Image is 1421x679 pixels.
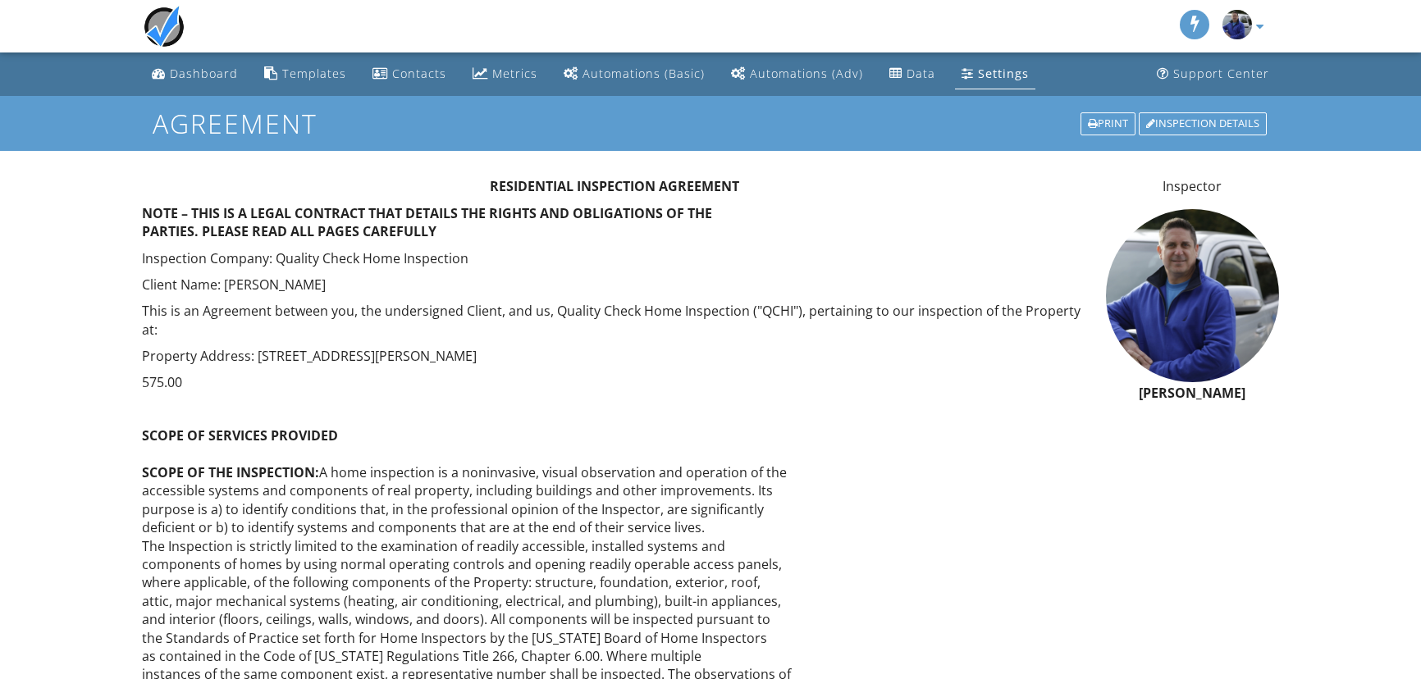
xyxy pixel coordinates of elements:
div: Data [907,66,935,81]
div: Automations (Basic) [583,66,705,81]
div: Automations (Adv) [750,66,863,81]
h6: [PERSON_NAME] [1106,386,1279,401]
div: Inspection Details [1139,112,1267,135]
img: Quality Check Home Inspection [142,4,186,48]
p: Property Address: [STREET_ADDRESS][PERSON_NAME] [142,347,1086,365]
img: _mg_7762.jpg [1222,10,1252,39]
h1: Agreement [153,109,1268,138]
a: Dashboard [145,59,244,89]
div: Print [1081,112,1135,135]
strong: NOTE – THIS IS A LEGAL CONTRACT THAT DETAILS THE RIGHTS AND OBLIGATIONS OF THE PARTIES. PLEASE RE... [142,204,712,240]
div: Metrics [492,66,537,81]
strong: SCOPE OF SERVICES PROVIDED [142,426,338,444]
div: Contacts [392,66,446,81]
p: Inspection Company: Quality Check Home Inspection [142,249,1086,267]
div: Support Center [1173,66,1269,81]
p: 575.00 [142,373,1086,391]
a: Print [1079,111,1137,137]
p: Inspector [1106,177,1279,195]
a: Automations (Basic) [557,59,711,89]
strong: RESIDENTIAL INSPECTION AGREEMENT [490,177,739,195]
p: This is an Agreement between you, the undersigned Client, and us, Quality Check Home Inspection (... [142,302,1086,339]
img: _mg_7762.jpg [1106,209,1279,382]
a: Automations (Advanced) [724,59,870,89]
a: Inspection Details [1137,111,1268,137]
a: Contacts [366,59,453,89]
a: Settings [955,59,1035,89]
div: Settings [978,66,1029,81]
strong: SCOPE OF THE INSPECTION: [142,463,319,481]
a: Support Center [1150,59,1276,89]
a: Templates [258,59,353,89]
a: Data [883,59,942,89]
div: Dashboard [170,66,238,81]
p: Client Name: [PERSON_NAME] [142,276,1086,294]
div: Templates [282,66,346,81]
a: Metrics [466,59,544,89]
